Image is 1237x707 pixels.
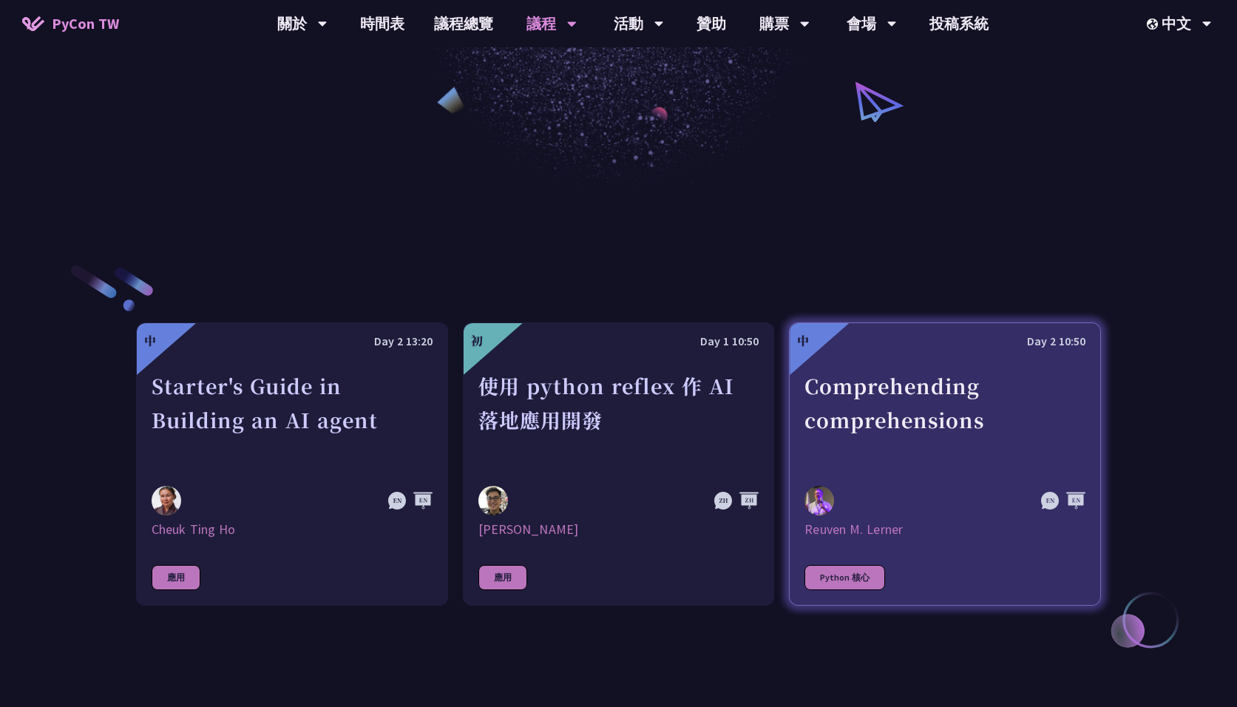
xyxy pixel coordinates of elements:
[804,369,1085,471] div: Comprehending comprehensions
[152,332,433,351] div: Day 2 13:20
[463,322,775,606] a: 初 Day 1 10:50 使用 python reflex 作 AI 落地應用開發 Milo Chen [PERSON_NAME] 應用
[804,521,1085,538] div: Reuven M. Lerner
[471,332,483,350] div: 初
[7,5,134,42] a: PyCon TW
[152,369,433,471] div: Starter's Guide in Building an AI agent
[22,16,44,31] img: Home icon of PyCon TW 2025
[804,332,1085,351] div: Day 2 10:50
[144,332,156,350] div: 中
[478,486,508,515] img: Milo Chen
[804,486,834,518] img: Reuven M. Lerner
[1147,18,1162,30] img: Locale Icon
[478,565,527,590] div: 應用
[152,565,200,590] div: 應用
[478,369,759,471] div: 使用 python reflex 作 AI 落地應用開發
[478,521,759,538] div: [PERSON_NAME]
[789,322,1101,606] a: 中 Day 2 10:50 Comprehending comprehensions Reuven M. Lerner Reuven M. Lerner Python 核心
[152,521,433,538] div: Cheuk Ting Ho
[797,332,809,350] div: 中
[52,13,119,35] span: PyCon TW
[804,565,885,590] div: Python 核心
[478,332,759,351] div: Day 1 10:50
[152,486,181,515] img: Cheuk Ting Ho
[136,322,448,606] a: 中 Day 2 13:20 Starter's Guide in Building an AI agent Cheuk Ting Ho Cheuk Ting Ho 應用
